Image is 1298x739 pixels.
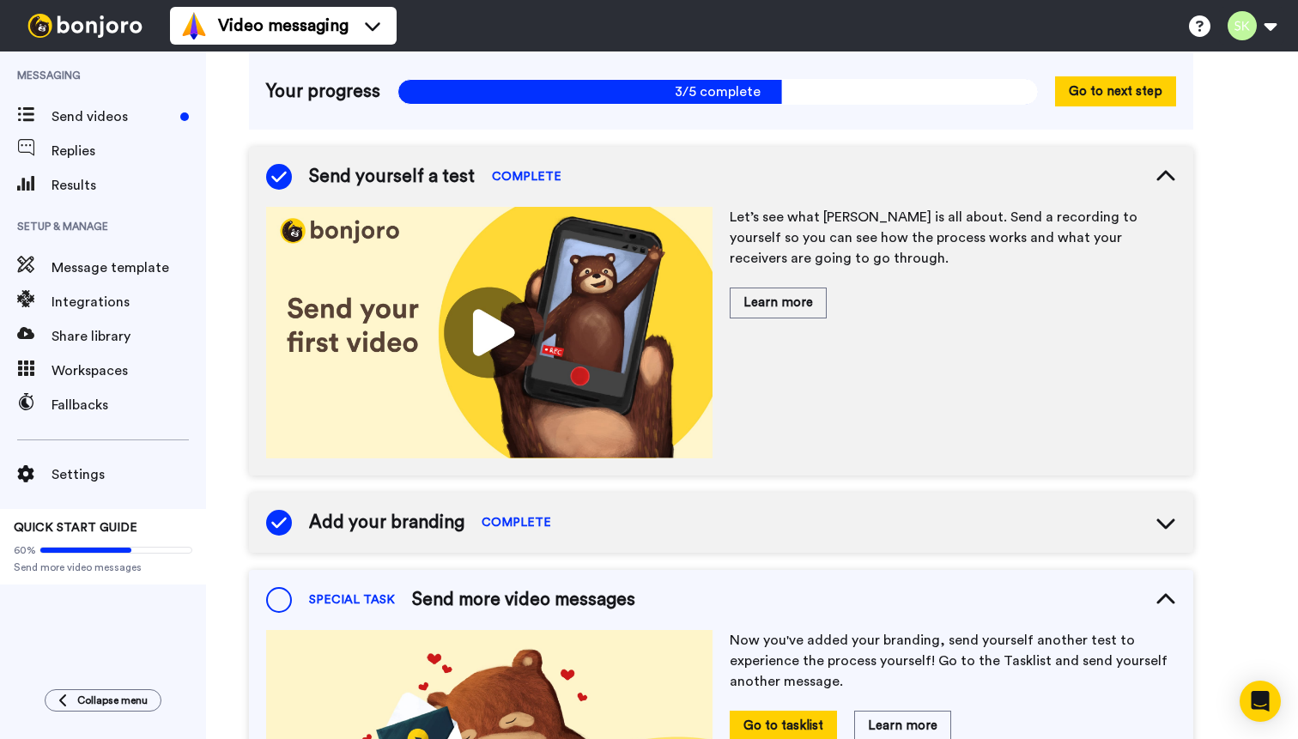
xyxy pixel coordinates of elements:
span: COMPLETE [482,514,551,531]
span: 60% [14,543,36,557]
span: Send videos [52,106,173,127]
span: Add your branding [309,510,464,536]
h3: Style [7,54,251,73]
span: Integrations [52,292,206,312]
span: Workspaces [52,360,206,381]
img: bj-logo-header-white.svg [21,14,149,38]
span: COMPLETE [492,168,561,185]
span: QUICK START GUIDE [14,522,137,534]
span: Replies [52,141,206,161]
label: Font Size [7,104,59,118]
span: Results [52,175,206,196]
p: Let’s see what [PERSON_NAME] is all about. Send a recording to yourself so you can see how the pr... [730,207,1176,269]
span: Fallbacks [52,395,206,415]
span: 16 px [21,119,48,134]
span: Send more video messages [412,587,635,613]
a: Back to Top [26,22,93,37]
span: SPECIAL TASK [309,591,395,609]
span: Your progress [266,79,380,105]
span: Settings [52,464,206,485]
button: Learn more [730,288,827,318]
div: Open Intercom Messenger [1240,681,1281,722]
span: Send more video messages [14,560,192,574]
img: 178eb3909c0dc23ce44563bdb6dc2c11.jpg [266,207,713,458]
span: Message template [52,257,206,278]
div: Outline [7,7,251,22]
span: Collapse menu [77,694,148,707]
img: vm-color.svg [180,12,208,39]
button: Go to next step [1055,76,1176,106]
p: Now you've added your branding, send yourself another test to experience the process yourself! Go... [730,630,1176,692]
span: Share library [52,326,206,347]
span: Send yourself a test [309,164,475,190]
button: Collapse menu [45,689,161,712]
span: Video messaging [218,14,349,38]
span: 3/5 complete [397,79,1038,105]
